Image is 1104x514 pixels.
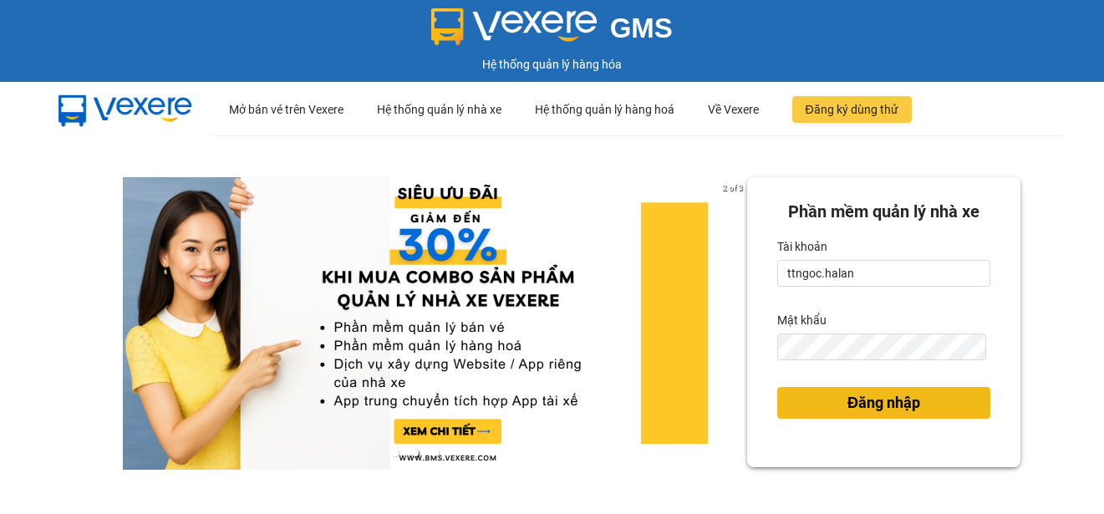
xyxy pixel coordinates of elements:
[610,13,673,43] span: GMS
[377,83,501,136] div: Hệ thống quản lý nhà xe
[777,233,827,260] label: Tài khoản
[84,177,107,470] button: previous slide / item
[431,25,673,38] a: GMS
[412,450,419,456] li: slide item 2
[777,333,986,360] input: Mật khẩu
[431,8,597,45] img: logo 2
[392,450,399,456] li: slide item 1
[847,391,920,415] span: Đăng nhập
[229,83,343,136] div: Mở bán vé trên Vexere
[806,100,898,119] span: Đăng ký dùng thử
[42,82,209,137] img: mbUUG5Q.png
[432,450,439,456] li: slide item 3
[777,307,827,333] label: Mật khẩu
[708,83,759,136] div: Về Vexere
[724,177,747,470] button: next slide / item
[4,55,1100,74] div: Hệ thống quản lý hàng hóa
[792,96,912,123] button: Đăng ký dùng thử
[777,260,990,287] input: Tài khoản
[777,199,990,225] div: Phần mềm quản lý nhà xe
[535,83,674,136] div: Hệ thống quản lý hàng hoá
[718,177,747,199] p: 2 of 3
[777,387,990,419] button: Đăng nhập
